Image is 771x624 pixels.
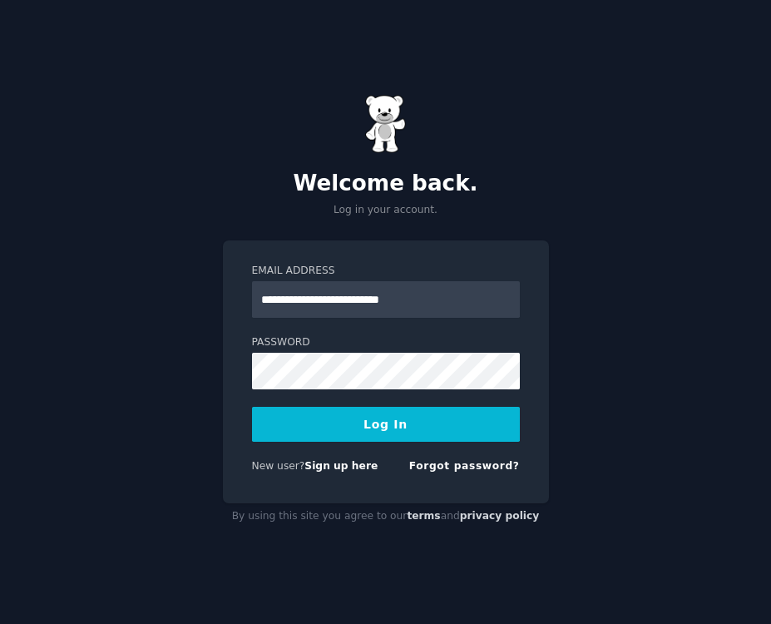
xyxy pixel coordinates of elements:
a: Forgot password? [409,460,520,472]
img: Gummy Bear [365,95,407,153]
h2: Welcome back. [223,171,549,197]
label: Email Address [252,264,520,279]
p: Log in your account. [223,203,549,218]
a: Sign up here [304,460,378,472]
a: privacy policy [460,510,540,522]
a: terms [407,510,440,522]
label: Password [252,335,520,350]
button: Log In [252,407,520,442]
span: New user? [252,460,305,472]
div: By using this site you agree to our and [223,503,549,530]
